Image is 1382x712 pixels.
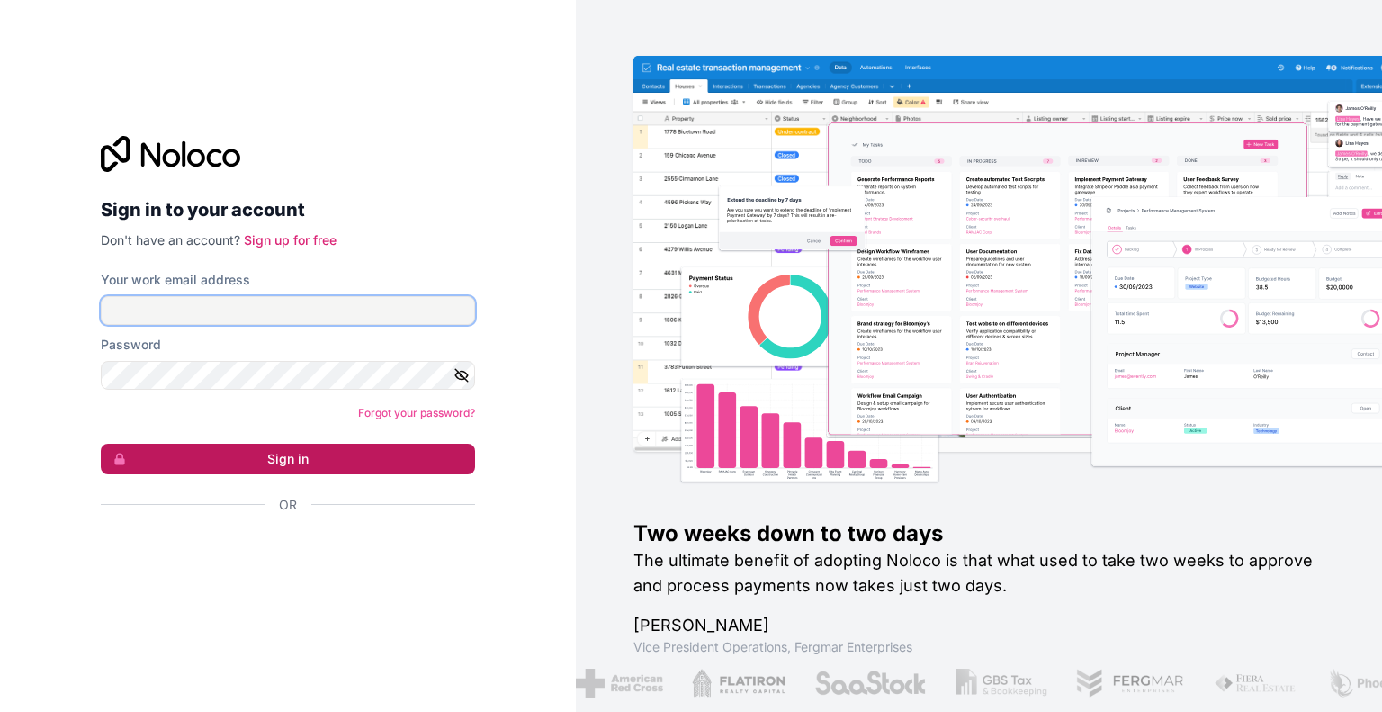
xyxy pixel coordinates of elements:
[633,638,1324,656] h1: Vice President Operations , Fergmar Enterprises
[101,194,475,226] h2: Sign in to your account
[689,669,782,698] img: /assets/flatiron-C8eUkumj.png
[101,336,161,354] label: Password
[572,669,660,698] img: /assets/american-red-cross-BAupjrZR.png
[633,519,1324,548] h1: Two weeks down to two days
[358,406,475,419] a: Forgot your password?
[101,232,240,248] span: Don't have an account?
[101,296,475,325] input: Email address
[101,361,475,390] input: Password
[92,534,470,573] iframe: Sign in with Google Button
[1211,669,1296,698] img: /assets/fiera-fwj2N5v4.png
[1072,669,1182,698] img: /assets/fergmar-CudnrXN5.png
[953,669,1045,698] img: /assets/gbstax-C-GtDUiK.png
[244,232,337,248] a: Sign up for free
[101,271,250,289] label: Your work email address
[633,548,1324,599] h2: The ultimate benefit of adopting Noloco is that what used to take two weeks to approve and proces...
[633,613,1324,638] h1: [PERSON_NAME]
[279,496,297,514] span: Or
[811,669,924,698] img: /assets/saastock-C6Zbiodz.png
[101,444,475,474] button: Sign in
